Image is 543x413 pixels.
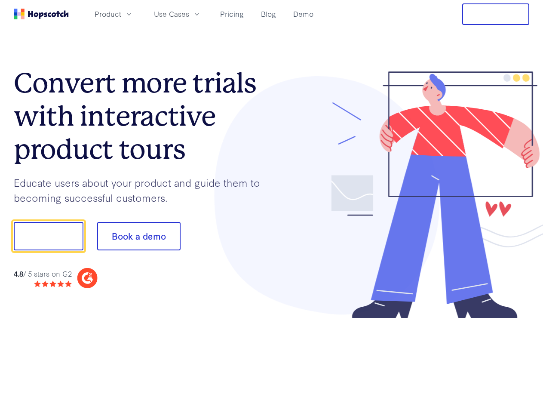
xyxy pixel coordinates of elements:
button: Free Trial [462,3,529,25]
a: Pricing [217,7,247,21]
a: Demo [290,7,317,21]
button: Use Cases [149,7,206,21]
button: Book a demo [97,222,181,250]
h1: Convert more trials with interactive product tours [14,67,272,166]
a: Blog [258,7,279,21]
button: Show me! [14,222,83,250]
span: Use Cases [154,9,189,19]
button: Product [89,7,138,21]
span: Product [95,9,121,19]
a: Home [14,9,69,19]
div: / 5 stars on G2 [14,268,72,279]
strong: 4.8 [14,268,23,278]
p: Educate users about your product and guide them to becoming successful customers. [14,175,272,205]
